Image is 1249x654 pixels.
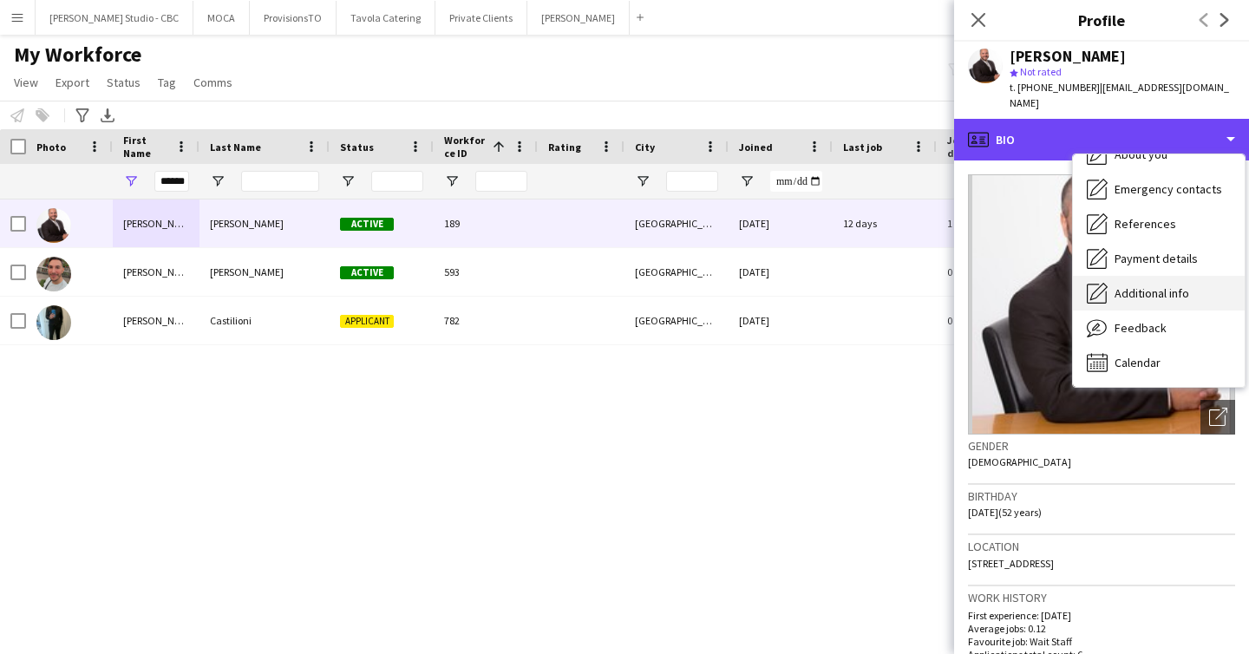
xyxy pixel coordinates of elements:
[968,539,1235,554] h3: Location
[36,257,71,291] img: Marcio Lopes
[1115,251,1198,266] span: Payment details
[729,248,833,296] div: [DATE]
[968,174,1235,435] img: Crew avatar or photo
[475,171,527,192] input: Workforce ID Filter Input
[123,173,139,189] button: Open Filter Menu
[937,248,1041,296] div: 0
[340,141,374,154] span: Status
[1073,311,1245,345] div: Feedback
[340,218,394,231] span: Active
[56,75,89,90] span: Export
[444,134,486,160] span: Workforce ID
[937,199,1041,247] div: 1
[434,297,538,344] div: 782
[340,315,394,328] span: Applicant
[1020,65,1062,78] span: Not rated
[107,75,141,90] span: Status
[199,297,330,344] div: Castilioni
[210,173,226,189] button: Open Filter Menu
[968,455,1071,468] span: [DEMOGRAPHIC_DATA]
[434,199,538,247] div: 189
[72,105,93,126] app-action-btn: Advanced filters
[947,134,1010,160] span: Jobs (last 90 days)
[1073,345,1245,380] div: Calendar
[1073,172,1245,206] div: Emergency contacts
[548,141,581,154] span: Rating
[968,609,1235,622] p: First experience: [DATE]
[158,75,176,90] span: Tag
[1115,355,1161,370] span: Calendar
[833,199,937,247] div: 12 days
[113,199,199,247] div: [PERSON_NAME]
[241,171,319,192] input: Last Name Filter Input
[154,171,189,192] input: First Name Filter Input
[624,199,729,247] div: [GEOGRAPHIC_DATA]
[193,1,250,35] button: MOCA
[968,488,1235,504] h3: Birthday
[186,71,239,94] a: Comms
[337,1,435,35] button: Tavola Catering
[527,1,630,35] button: [PERSON_NAME]
[340,173,356,189] button: Open Filter Menu
[435,1,527,35] button: Private Clients
[937,297,1041,344] div: 0
[444,173,460,189] button: Open Filter Menu
[635,141,655,154] span: City
[968,506,1042,519] span: [DATE] (52 years)
[1010,49,1126,64] div: [PERSON_NAME]
[1010,81,1100,94] span: t. [PHONE_NUMBER]
[1073,241,1245,276] div: Payment details
[624,297,729,344] div: [GEOGRAPHIC_DATA]
[843,141,882,154] span: Last job
[1073,206,1245,241] div: References
[1115,147,1167,162] span: About you
[968,590,1235,605] h3: Work history
[49,71,96,94] a: Export
[97,105,118,126] app-action-btn: Export XLSX
[1200,400,1235,435] div: Open photos pop-in
[36,305,71,340] img: Marcio Castilioni
[729,297,833,344] div: [DATE]
[954,9,1249,31] h3: Profile
[968,438,1235,454] h3: Gender
[100,71,147,94] a: Status
[1073,137,1245,172] div: About you
[151,71,183,94] a: Tag
[1115,181,1222,197] span: Emergency contacts
[14,75,38,90] span: View
[1010,81,1229,109] span: | [EMAIL_ADDRESS][DOMAIN_NAME]
[1115,320,1167,336] span: Feedback
[7,71,45,94] a: View
[193,75,232,90] span: Comms
[113,248,199,296] div: [PERSON_NAME]
[739,141,773,154] span: Joined
[968,557,1054,570] span: [STREET_ADDRESS]
[968,622,1235,635] p: Average jobs: 0.12
[624,248,729,296] div: [GEOGRAPHIC_DATA]
[14,42,141,68] span: My Workforce
[199,248,330,296] div: [PERSON_NAME]
[199,199,330,247] div: [PERSON_NAME]
[250,1,337,35] button: ProvisionsTO
[739,173,755,189] button: Open Filter Menu
[635,173,651,189] button: Open Filter Menu
[1115,216,1176,232] span: References
[123,134,168,160] span: First Name
[954,119,1249,160] div: Bio
[770,171,822,192] input: Joined Filter Input
[666,171,718,192] input: City Filter Input
[113,297,199,344] div: [PERSON_NAME]
[1073,276,1245,311] div: Additional info
[1115,285,1189,301] span: Additional info
[36,141,66,154] span: Photo
[371,171,423,192] input: Status Filter Input
[36,1,193,35] button: [PERSON_NAME] Studio - CBC
[729,199,833,247] div: [DATE]
[434,248,538,296] div: 593
[340,266,394,279] span: Active
[968,635,1235,648] p: Favourite job: Wait Staff
[36,208,71,243] img: Marcio Raimundo
[210,141,261,154] span: Last Name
